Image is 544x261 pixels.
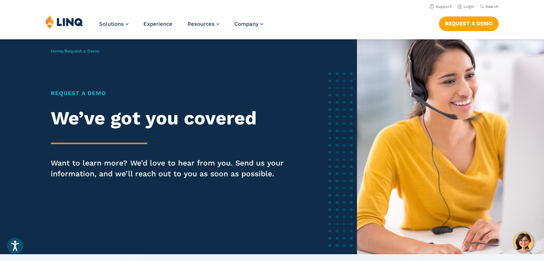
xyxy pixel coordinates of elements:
a: Login [457,4,474,9]
h1: Request a Demo [51,89,292,98]
img: LINQ | K‑12 Software [45,15,83,29]
a: Solutions [99,21,128,27]
p: Want to learn more? We’d love to hear from you. Send us your information, and we’ll reach out to ... [51,158,292,179]
img: Female software representative [357,39,544,254]
span: Request a Demo [65,49,99,54]
a: Support [430,4,452,9]
h2: We’ve got you covered [51,108,292,129]
span: Resources [187,21,215,27]
button: Open Search Bar [480,4,499,9]
a: Resources [187,21,219,27]
a: Home [51,49,63,54]
a: Request a Demo [439,16,499,31]
nav: Button Navigation [439,15,499,31]
nav: Primary Navigation [99,15,263,39]
span: / [51,49,99,54]
a: Company [234,21,263,27]
span: Company [234,21,259,27]
button: Hello, have a question? Let’s chat. [513,232,533,252]
span: Solutions [99,21,124,27]
a: Experience [143,21,172,27]
span: Search [485,4,499,9]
